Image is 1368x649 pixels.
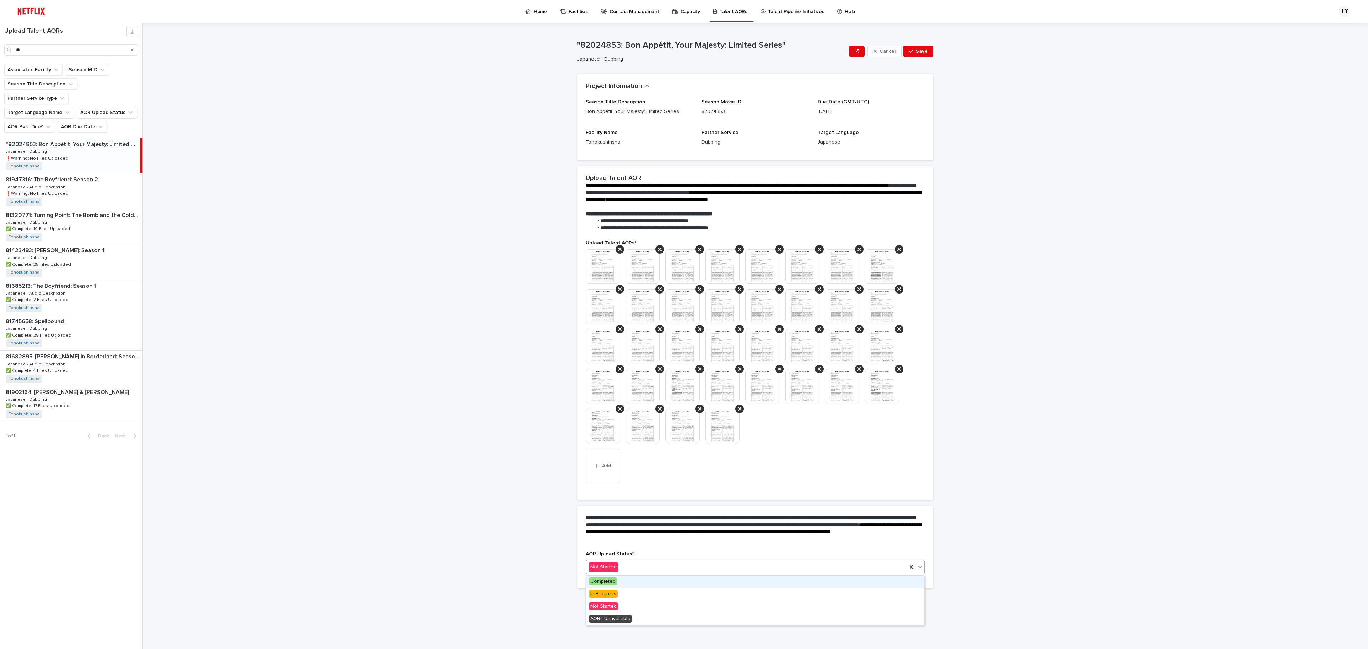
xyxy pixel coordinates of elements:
[6,190,70,196] p: ❗️Warning: No Files Uploaded
[867,46,902,57] button: Cancel
[6,352,141,360] p: 81682895: [PERSON_NAME] in Borderland: Season 3
[77,107,137,118] button: AOR Upload Status
[6,402,71,409] p: ✅ Complete: 17 Files Uploaded
[586,108,693,115] p: Bon Appétit, Your Majesty: Limited Series
[6,396,48,402] p: Japanese - Dubbing
[6,367,70,373] p: ✅ Complete: 4 Files Uploaded
[6,317,66,325] p: 81745658: Spellbound
[6,325,48,331] p: Japanese - Dubbing
[9,270,40,275] a: Tohokushinsha
[589,615,632,623] span: AORs Unavailable
[903,46,933,57] button: Save
[6,211,141,219] p: 81320771: Turning Point: The Bomb and the Cold War: Season 1
[586,588,924,601] div: In Progress
[6,290,67,296] p: Japanese - Audio Description
[14,4,48,19] img: ifQbXi3ZQGMSEF7WDB7W
[115,433,130,438] span: Next
[9,235,40,240] a: Tohokushinsha
[586,576,924,588] div: Completed
[6,183,67,190] p: Japanese - Audio Description
[818,99,869,104] span: Due Date (GMT/UTC)
[701,99,741,104] span: Season Movie ID
[58,121,107,133] button: AOR Due Date
[1339,6,1350,17] div: TY
[4,64,63,76] button: Associated Facility
[577,56,843,62] p: Japanese - Dubbing
[6,261,72,267] p: ✅ Complete: 25 Files Uploaded
[586,449,620,483] button: Add
[586,83,650,90] button: Project Information
[4,78,77,90] button: Season Title Description
[589,562,618,572] div: Not Started
[6,388,130,396] p: 81902164: [PERSON_NAME] & [PERSON_NAME]
[9,164,40,169] a: Tohokushinsha
[589,577,617,585] span: Completed
[880,49,896,54] span: Cancel
[701,139,809,146] p: Dubbing
[9,306,40,311] a: Tohokushinsha
[586,601,924,613] div: Not Started
[9,199,40,204] a: Tohokushinsha
[6,281,98,290] p: 81685213: The Boyfriend: Season 1
[6,246,106,254] p: 81423483: [PERSON_NAME]: Season 1
[6,225,72,232] p: ✅ Complete: 19 Files Uploaded
[586,130,618,135] span: Facility Name
[9,341,40,346] a: Tohokushinsha
[6,254,48,260] p: Japanese - Dubbing
[6,332,73,338] p: ✅ Complete: 28 Files Uploaded
[6,219,48,225] p: Japanese - Dubbing
[6,155,70,161] p: ❗️Warning: No Files Uploaded
[9,376,40,381] a: Tohokushinsha
[589,602,618,610] span: Not Started
[586,99,645,104] span: Season Title Description
[6,148,48,154] p: Japanese - Dubbing
[6,360,67,367] p: Japanese - Audio Description
[4,44,138,56] input: Search
[701,130,739,135] span: Partner Service
[6,296,70,302] p: ✅ Complete: 2 Files Uploaded
[586,83,642,90] h2: Project Information
[112,433,142,439] button: Next
[586,175,641,182] h2: Upload Talent AOR
[94,433,109,438] span: Back
[586,139,693,146] p: Tohokushinsha
[577,40,846,51] p: "82024853: Bon Appétit, Your Majesty: Limited Series"
[4,107,74,118] button: Target Language Name
[589,590,618,598] span: In Progress
[586,240,636,245] span: Upload Talent AORs
[6,175,99,183] p: 81947316: The Boyfriend: Season 2
[9,412,40,417] a: Tohokushinsha
[602,463,611,468] span: Add
[586,613,924,625] div: AORs Unavailable
[818,130,859,135] span: Target Language
[586,551,634,556] span: AOR Upload Status
[4,27,126,35] h1: Upload Talent AORs
[66,64,109,76] button: Season MID
[6,140,139,148] p: "82024853: Bon Appétit, Your Majesty: Limited Series"
[4,93,69,104] button: Partner Service Type
[818,108,925,115] p: [DATE]
[701,108,809,115] p: 82024853
[4,121,55,133] button: AOR Past Due?
[818,139,925,146] p: Japanese
[916,49,928,54] span: Save
[82,433,112,439] button: Back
